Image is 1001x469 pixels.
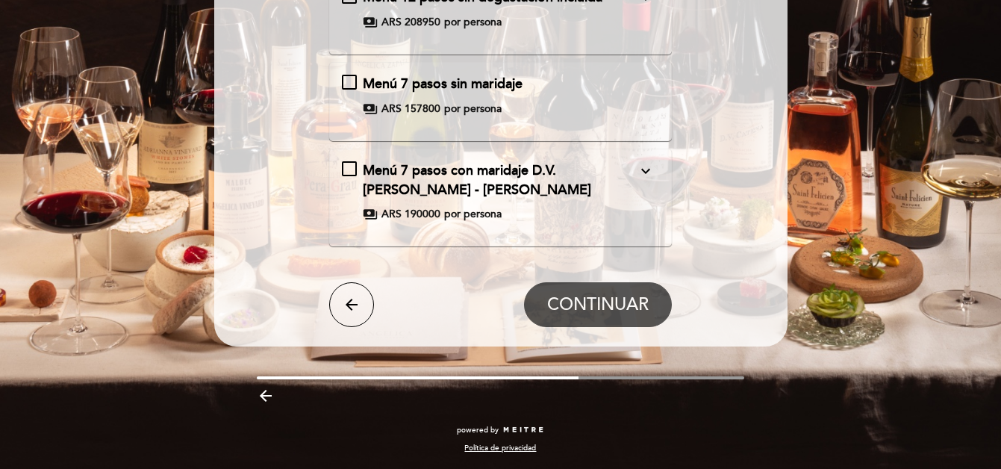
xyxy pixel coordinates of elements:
i: arrow_back [343,296,361,314]
md-checkbox: Menú 7 pasos sin maridaje payments ARS 157800 por persona [342,75,659,117]
button: arrow_back [329,282,374,327]
span: payments [363,207,378,222]
span: payments [363,15,378,30]
span: Menú 7 pasos con maridaje D.V. [PERSON_NAME] - [PERSON_NAME] [363,162,591,198]
md-checkbox: Menú 7 pasos con maridaje D.V. Catena - Angelica Zapata expand_more payments ARS 190000 por persona [342,161,659,222]
a: powered by [457,425,545,435]
span: por persona [444,207,502,222]
span: powered by [457,425,499,435]
span: CONTINUAR [547,294,649,315]
span: por persona [444,15,502,30]
img: MEITRE [502,426,545,434]
span: payments [363,102,378,117]
button: expand_more [632,161,659,181]
a: Política de privacidad [464,443,536,453]
i: arrow_backward [257,387,275,405]
button: CONTINUAR [524,282,672,327]
span: ARS 157800 [381,102,440,117]
span: ARS 190000 [381,207,440,222]
i: expand_more [637,162,655,180]
span: ARS 208950 [381,15,440,30]
span: Menú 7 pasos sin maridaje [363,75,523,92]
span: por persona [444,102,502,117]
